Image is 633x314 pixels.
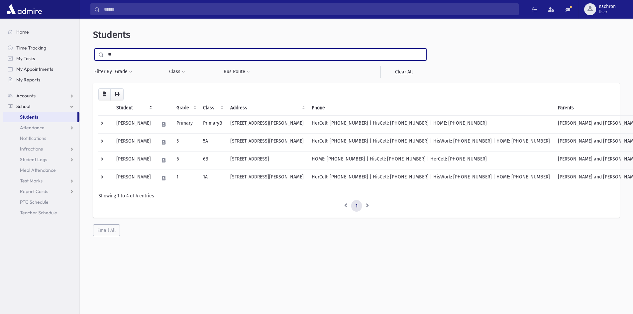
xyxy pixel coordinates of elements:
td: 5 [172,133,199,151]
a: Attendance [3,122,79,133]
button: Bus Route [223,66,250,78]
td: [PERSON_NAME] [112,169,155,187]
span: Student Logs [20,157,47,162]
td: [STREET_ADDRESS][PERSON_NAME] [226,169,308,187]
span: Infractions [20,146,43,152]
a: 1 [351,200,362,212]
td: PrimaryB [199,115,226,133]
a: Notifications [3,133,79,144]
td: 1 [172,169,199,187]
a: My Appointments [3,64,79,74]
button: CSV [98,88,111,100]
td: HerCell: [PHONE_NUMBER] | HisCell: [PHONE_NUMBER] | HOME: [PHONE_NUMBER] [308,115,554,133]
span: Students [20,114,38,120]
td: [PERSON_NAME] [112,133,155,151]
a: PTC Schedule [3,197,79,207]
td: [STREET_ADDRESS][PERSON_NAME] [226,133,308,151]
span: Test Marks [20,178,43,184]
input: Search [100,3,518,15]
td: 5A [199,133,226,151]
img: AdmirePro [5,3,44,16]
span: My Tasks [16,55,35,61]
th: Student: activate to sort column descending [112,100,155,116]
span: Teacher Schedule [20,210,57,216]
span: nschron [599,4,616,9]
button: Class [169,66,185,78]
span: Accounts [16,93,36,99]
a: My Reports [3,74,79,85]
span: School [16,103,30,109]
td: 6 [172,151,199,169]
span: Time Tracking [16,45,46,51]
a: Clear All [380,66,427,78]
td: [STREET_ADDRESS][PERSON_NAME] [226,115,308,133]
a: Students [3,112,77,122]
th: Address: activate to sort column ascending [226,100,308,116]
td: HerCell: [PHONE_NUMBER] | HisCell: [PHONE_NUMBER] | HisWork: [PHONE_NUMBER] | HOME: [PHONE_NUMBER] [308,133,554,151]
button: Grade [115,66,133,78]
a: Test Marks [3,175,79,186]
th: Grade: activate to sort column ascending [172,100,199,116]
td: [STREET_ADDRESS] [226,151,308,169]
span: Meal Attendance [20,167,56,173]
a: My Tasks [3,53,79,64]
td: HOME: [PHONE_NUMBER] | HisCell: [PHONE_NUMBER] | HerCell: [PHONE_NUMBER] [308,151,554,169]
a: Meal Attendance [3,165,79,175]
span: Students [93,29,130,40]
td: 1A [199,169,226,187]
span: Notifications [20,135,46,141]
td: Primary [172,115,199,133]
span: My Appointments [16,66,53,72]
th: Phone [308,100,554,116]
span: Attendance [20,125,45,131]
a: Time Tracking [3,43,79,53]
a: Student Logs [3,154,79,165]
span: PTC Schedule [20,199,49,205]
button: Print [110,88,124,100]
a: School [3,101,79,112]
a: Teacher Schedule [3,207,79,218]
div: Showing 1 to 4 of 4 entries [98,192,614,199]
a: Home [3,27,79,37]
th: Class: activate to sort column ascending [199,100,226,116]
td: 6B [199,151,226,169]
span: Filter By [94,68,115,75]
a: Infractions [3,144,79,154]
span: Home [16,29,29,35]
button: Email All [93,224,120,236]
a: Accounts [3,90,79,101]
td: HerCell: [PHONE_NUMBER] | HisCell: [PHONE_NUMBER] | HisWork: [PHONE_NUMBER] | HOME: [PHONE_NUMBER] [308,169,554,187]
span: My Reports [16,77,40,83]
td: [PERSON_NAME] [112,151,155,169]
td: [PERSON_NAME] [112,115,155,133]
a: Report Cards [3,186,79,197]
span: User [599,9,616,15]
span: Report Cards [20,188,48,194]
